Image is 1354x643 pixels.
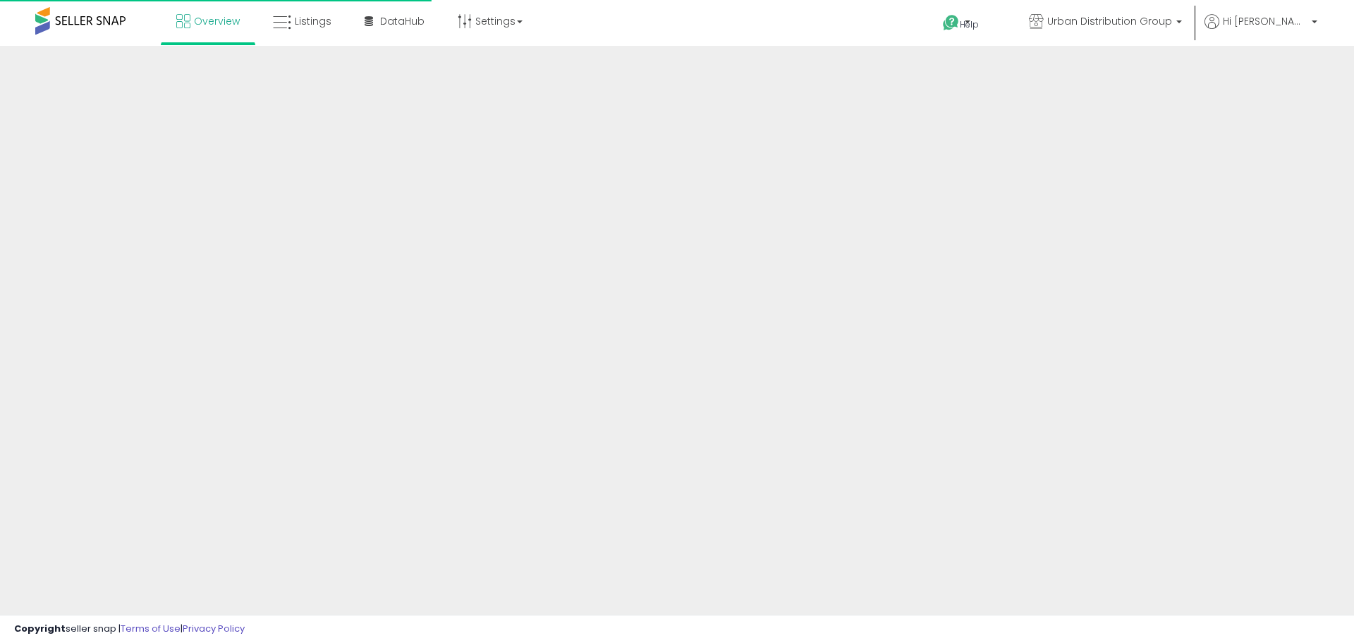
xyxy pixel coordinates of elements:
span: Hi [PERSON_NAME] [1223,14,1307,28]
a: Hi [PERSON_NAME] [1204,14,1317,46]
i: Get Help [942,14,960,32]
span: Help [960,18,979,30]
a: Help [932,4,1006,46]
span: Listings [295,14,331,28]
span: Overview [194,14,240,28]
a: Terms of Use [121,622,181,635]
span: Urban Distribution Group [1047,14,1172,28]
a: Privacy Policy [183,622,245,635]
span: DataHub [380,14,425,28]
strong: Copyright [14,622,66,635]
div: seller snap | | [14,623,245,636]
